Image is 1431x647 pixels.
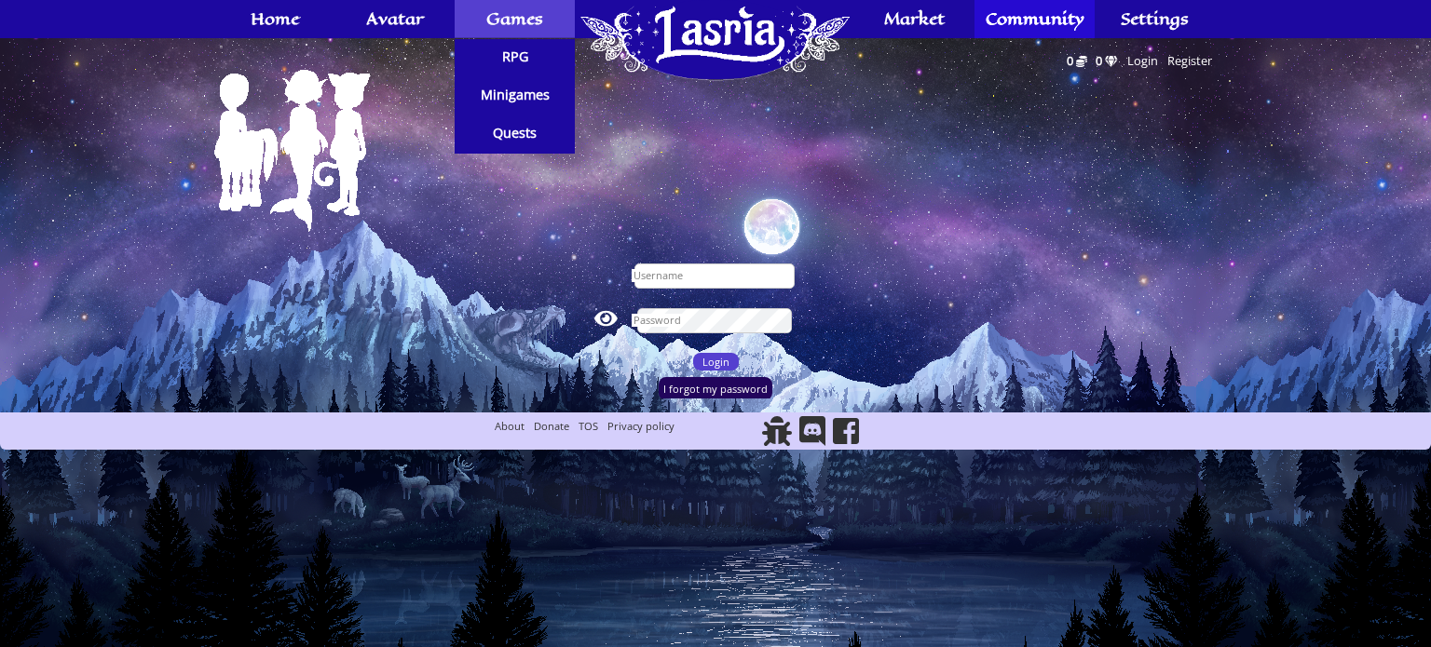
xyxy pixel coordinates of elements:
a: Avatar [214,222,378,235]
span: Market [884,11,945,26]
span: 0 [1096,52,1102,69]
a: Home [575,79,854,165]
a: TOS [579,419,598,433]
a: Register [1163,47,1217,74]
label: Password [632,314,683,327]
a: RPG [455,39,575,77]
a: 0 [1090,47,1123,74]
span: Home [251,11,299,26]
span: 0 [1067,52,1073,69]
span: Quests [493,127,537,140]
label: Username [632,269,685,282]
a: Privacy policy [607,419,675,433]
a: Donate [534,419,569,433]
a: Login [1123,47,1163,74]
span: Minigames [481,88,550,101]
span: RPG [502,50,528,63]
a: Minigames [455,77,575,115]
a: Quests [455,115,575,154]
span: Settings [1121,11,1189,26]
a: Report Bug [760,430,794,448]
a: I forgot my password [659,377,772,400]
input: Login [693,353,739,371]
img: Default Avatar [214,66,378,232]
a: About [495,419,525,433]
span: Community [986,11,1084,26]
span: Games [486,11,543,26]
svg: View Password [594,308,618,329]
span: Avatar [366,11,424,26]
a: 0 [1061,47,1087,74]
